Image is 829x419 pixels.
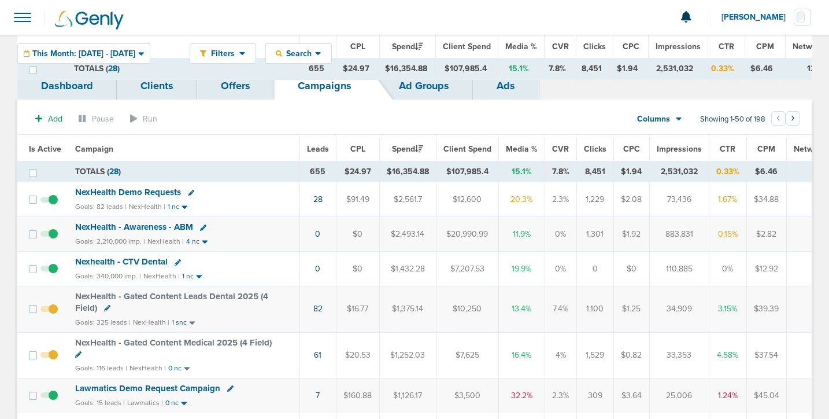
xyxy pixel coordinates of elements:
a: 61 [314,350,321,360]
td: 20.3% [498,182,545,217]
small: 1 nc [182,272,194,281]
td: 0% [545,217,576,252]
td: $20,990.99 [436,217,498,252]
td: $20.53 [336,332,379,378]
span: Campaign [75,42,113,52]
td: TOTALS ( ) [68,161,299,182]
td: 7.8% [545,161,576,182]
small: 1 snc [172,318,187,327]
span: Is Active [29,42,61,52]
span: Is Active [29,144,61,154]
td: $7,207.53 [436,252,498,286]
span: Leads [307,42,329,52]
a: Campaigns [274,72,375,100]
td: $2.08 [613,182,649,217]
small: NexHealth | [129,203,165,211]
span: NexHealth - Gated Content Medical 2025 (4 Field) [75,337,272,348]
td: $24.97 [336,161,379,182]
small: Goals: 325 leads | [75,318,131,327]
td: 0.15% [709,217,746,252]
span: Impressions [656,42,701,52]
td: 2.3% [545,182,576,217]
span: Leads [307,144,329,154]
span: 28 [109,167,119,177]
td: $0 [613,252,649,286]
span: Columns [637,113,670,125]
td: 7.8% [542,58,573,79]
td: 883,831 [649,217,709,252]
td: $16,354.88 [378,58,435,79]
td: 0% [709,252,746,286]
td: 25,006 [649,378,709,413]
td: 1.24% [709,378,746,413]
td: 1,229 [576,182,613,217]
span: CTR [720,144,735,154]
td: 0.33% [704,58,741,79]
span: This Month: [DATE] - [DATE] [32,50,135,58]
td: 32.2% [498,378,545,413]
td: 2,531,032 [645,58,704,79]
span: Impressions [657,144,702,154]
td: $39.39 [746,286,786,332]
td: 19.9% [498,252,545,286]
td: TOTALS ( ) [67,58,298,79]
span: CPC [623,144,640,154]
a: 0 [315,229,320,239]
td: $0.82 [613,332,649,378]
button: Go to next page [786,111,800,126]
span: CPL [350,144,365,154]
td: $24.97 [334,58,378,79]
a: Offers [197,72,274,100]
span: CPC [623,42,639,52]
span: Media % [506,144,538,154]
span: NexHealth - Awareness - ABM [75,222,193,232]
td: $34.88 [746,182,786,217]
span: Spend [392,42,423,52]
td: 73,436 [649,182,709,217]
td: 11.9% [498,217,545,252]
td: 1,301 [576,217,613,252]
a: Dashboard [17,72,117,100]
span: NexHealth Demo Requests [75,187,181,197]
small: Goals: 340,000 imp. | [75,272,141,281]
small: 0 nc [165,399,179,407]
td: $6.46 [746,161,786,182]
span: Client Spend [443,144,491,154]
td: $1,126.17 [379,378,436,413]
span: Spend [392,144,423,154]
td: $1,252.03 [379,332,436,378]
span: CVR [552,42,569,52]
td: 8,451 [576,161,613,182]
small: 4 nc [186,237,199,246]
td: $1.94 [613,161,649,182]
td: $0 [336,217,379,252]
td: $2,493.14 [379,217,436,252]
a: 7 [316,391,320,400]
span: Add [48,114,62,124]
td: $12,600 [436,182,498,217]
td: 1,100 [576,286,613,332]
td: $1,375.14 [379,286,436,332]
span: CPM [756,42,774,52]
td: $1.25 [613,286,649,332]
td: 15.1% [496,58,541,79]
small: Goals: 116 leads | [75,364,127,373]
td: $16,354.88 [379,161,436,182]
small: Lawmatics | [127,399,163,407]
td: 0 [576,252,613,286]
span: Campaign [75,144,113,154]
span: Filters [206,49,239,58]
small: 1 nc [168,203,179,211]
small: Goals: 2,210,000 imp. | [75,237,145,246]
td: 33,353 [649,332,709,378]
span: Clicks [583,42,606,52]
td: 1.67% [709,182,746,217]
span: CVR [552,144,569,154]
td: $160.88 [336,378,379,413]
td: $0 [336,252,379,286]
td: $107,985.4 [435,58,497,79]
td: 1,529 [576,332,613,378]
td: 0% [545,252,576,286]
td: $7,625 [436,332,498,378]
td: 16.4% [498,332,545,378]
